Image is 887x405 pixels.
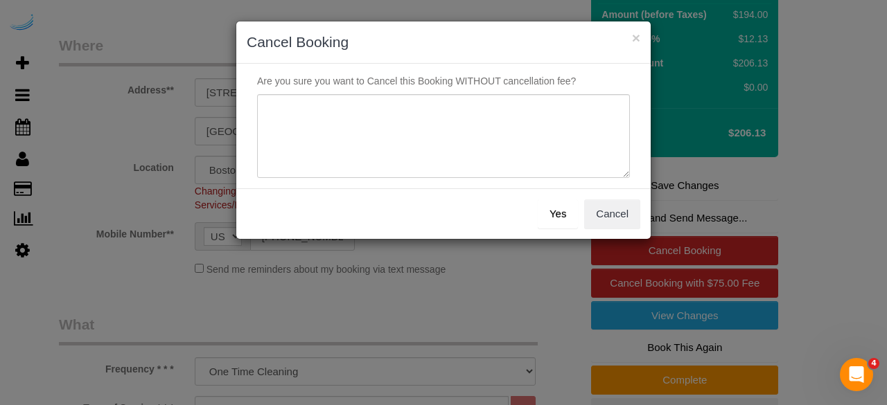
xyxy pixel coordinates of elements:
p: Are you sure you want to Cancel this Booking WITHOUT cancellation fee? [247,74,640,88]
span: 4 [868,358,879,369]
button: × [632,30,640,45]
iframe: Intercom live chat [840,358,873,391]
h3: Cancel Booking [247,32,640,53]
sui-modal: Cancel Booking [236,21,651,239]
button: Yes [538,199,578,228]
button: Cancel [584,199,640,228]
